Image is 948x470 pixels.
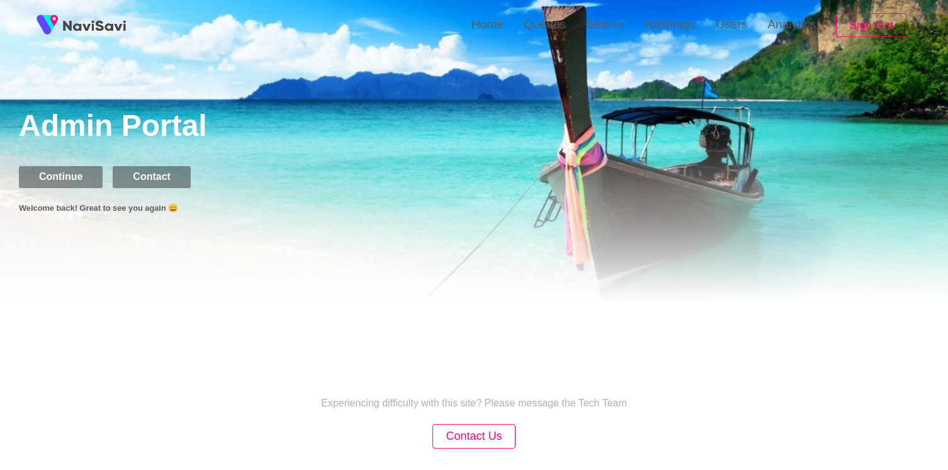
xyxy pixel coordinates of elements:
img: fireSpot [31,9,63,41]
a: Contact Us [432,431,515,442]
h1: Admin Portal [19,108,948,146]
a: Continue [19,171,113,182]
a: Contact [113,171,201,182]
button: Contact [113,166,191,187]
img: fireSpot [63,19,126,31]
button: Continue [19,166,103,187]
button: Contact Us [432,424,515,449]
p: Experiencing difficulty with this site? Please message the Tech Team [321,398,627,409]
button: Sign Out [836,13,906,38]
